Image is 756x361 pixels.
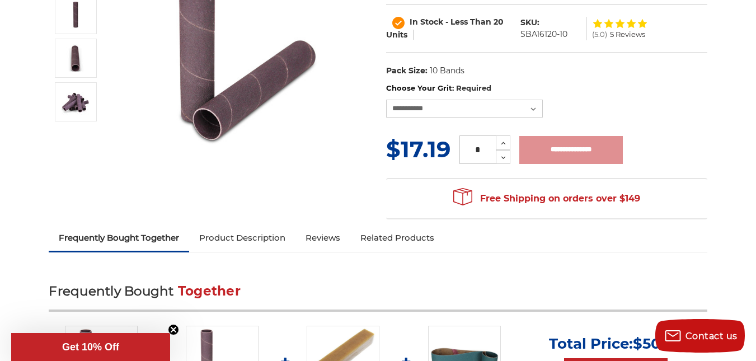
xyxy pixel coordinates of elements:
[168,324,179,335] button: Close teaser
[62,44,90,72] img: 1" x 4-1/2" Aluminum Oxide Spiral Bands
[295,226,350,250] a: Reviews
[610,31,645,38] span: 5 Reviews
[49,283,173,299] span: Frequently Bought
[62,341,119,353] span: Get 10% Off
[633,335,683,353] span: $50.30
[386,65,428,77] dt: Pack Size:
[350,226,444,250] a: Related Products
[592,31,607,38] span: (5.0)
[11,333,170,361] div: Get 10% OffClose teaser
[62,1,90,29] img: 1" x 4-1/2" Spiral Bands AOX
[178,283,241,299] span: Together
[456,83,491,92] small: Required
[62,88,90,116] img: 1" x 4-1/2" AOX Spiral Bands
[445,17,491,27] span: - Less Than
[189,226,295,250] a: Product Description
[386,83,707,94] label: Choose Your Grit:
[386,30,407,40] span: Units
[49,226,189,250] a: Frequently Bought Together
[430,65,464,77] dd: 10 Bands
[520,17,539,29] dt: SKU:
[386,135,450,163] span: $17.19
[453,187,640,210] span: Free Shipping on orders over $149
[655,319,745,353] button: Contact us
[685,331,738,341] span: Contact us
[520,29,567,40] dd: SBA16120-10
[494,17,504,27] span: 20
[549,335,683,353] p: Total Price:
[410,17,443,27] span: In Stock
